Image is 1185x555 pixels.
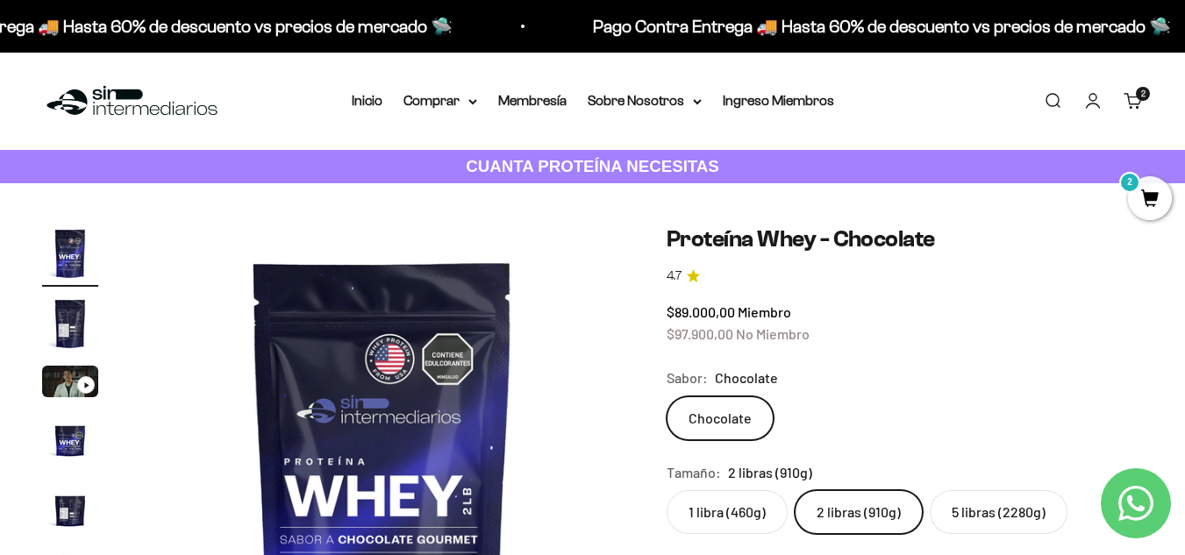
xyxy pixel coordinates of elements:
a: Inicio [352,93,382,108]
p: Pago Contra Entrega 🚚 Hasta 60% de descuento vs precios de mercado 🛸 [239,12,817,40]
span: 2 [1141,89,1146,98]
legend: Sabor: [667,366,708,389]
button: Ir al artículo 2 [42,295,98,357]
button: Ir al artículo 5 [42,481,98,543]
legend: Tamaño: [667,461,721,484]
span: 2 libras (910g) [728,461,812,484]
img: Proteína Whey - Chocolate [42,411,98,467]
a: Ingreso Miembros [723,93,834,108]
a: 4.74.7 de 5.0 estrellas [667,267,1143,286]
img: Proteína Whey - Chocolate [42,295,98,352]
img: Proteína Whey - Chocolate [42,225,98,281]
button: Ir al artículo 4 [42,411,98,473]
mark: 2 [1119,172,1140,193]
button: Ir al artículo 1 [42,225,98,287]
span: 4.7 [667,267,682,286]
a: Membresía [498,93,567,108]
img: Proteína Whey - Chocolate [42,481,98,537]
a: 2 [1128,190,1172,210]
span: $89.000,00 [667,303,735,320]
span: $97.900,00 [667,325,733,342]
button: Ir al artículo 3 [42,366,98,402]
strong: CUANTA PROTEÍNA NECESITAS [466,157,719,175]
span: No Miembro [736,325,810,342]
span: Miembro [738,303,791,320]
summary: Sobre Nosotros [588,89,702,112]
span: Chocolate [715,366,778,389]
summary: Comprar [403,89,477,112]
h1: Proteína Whey - Chocolate [667,225,1143,253]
